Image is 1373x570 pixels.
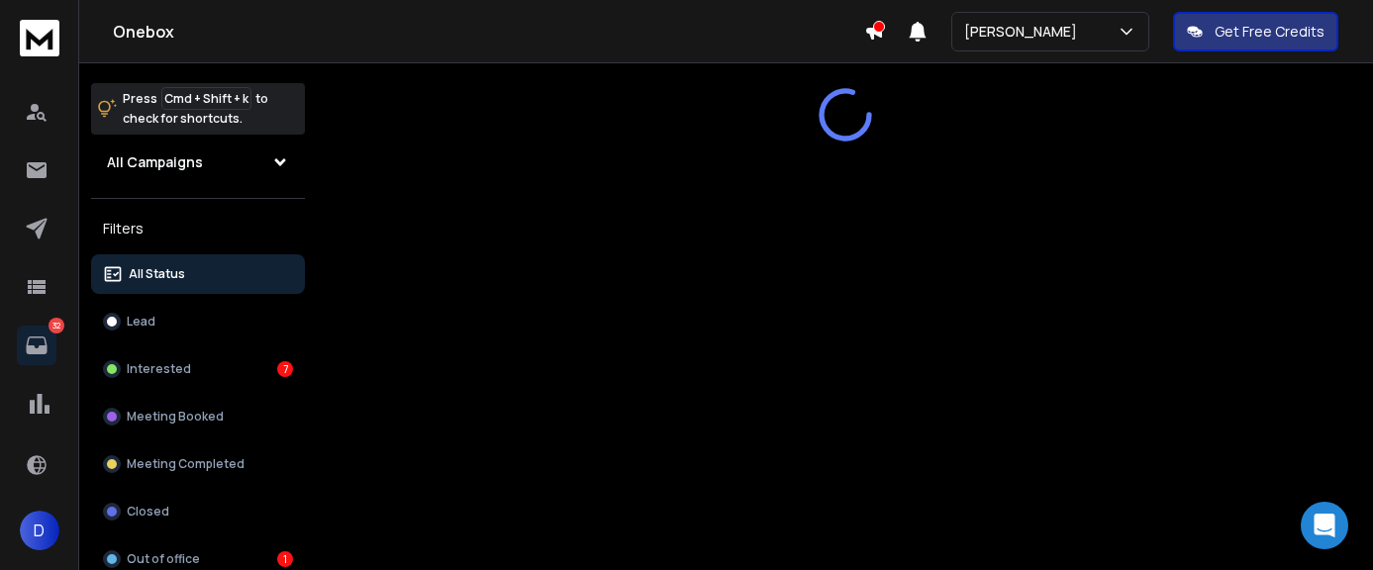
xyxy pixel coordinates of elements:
p: All Status [129,266,185,282]
p: 32 [49,318,64,333]
button: D [20,511,59,550]
p: Out of office [127,551,200,567]
img: logo [20,20,59,56]
h3: Filters [91,215,305,242]
button: All Campaigns [91,142,305,182]
button: Meeting Booked [91,397,305,436]
p: Meeting Completed [127,456,245,472]
p: Interested [127,361,191,377]
p: Closed [127,504,169,520]
button: Get Free Credits [1173,12,1338,51]
button: Interested7 [91,349,305,389]
div: 1 [277,551,293,567]
button: Closed [91,492,305,531]
p: Lead [127,314,155,330]
a: 32 [17,326,56,365]
div: 7 [277,361,293,377]
h1: Onebox [113,20,864,44]
button: All Status [91,254,305,294]
button: Meeting Completed [91,444,305,484]
h1: All Campaigns [107,152,203,172]
span: Cmd + Shift + k [161,87,251,110]
p: Get Free Credits [1215,22,1324,42]
p: Meeting Booked [127,409,224,425]
button: Lead [91,302,305,341]
div: Open Intercom Messenger [1301,502,1348,549]
p: Press to check for shortcuts. [123,89,268,129]
p: [PERSON_NAME] [964,22,1085,42]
